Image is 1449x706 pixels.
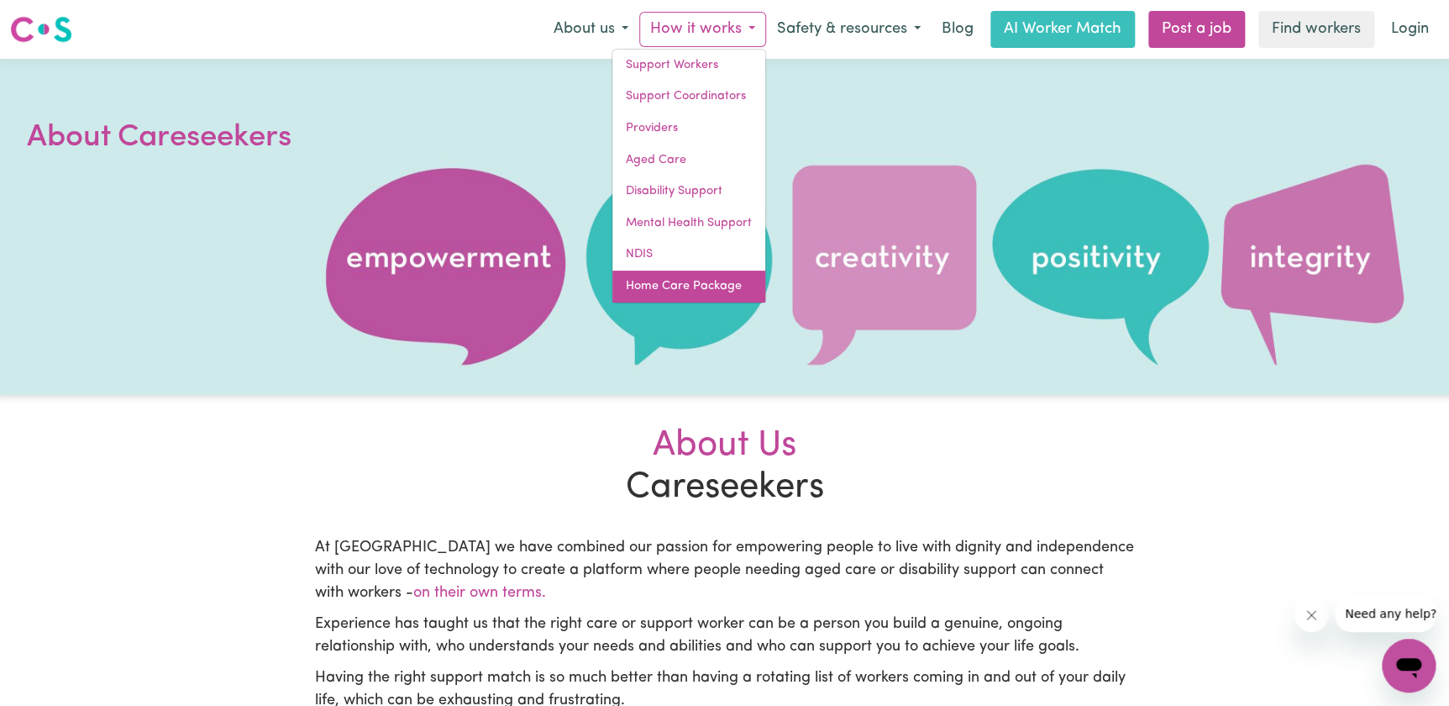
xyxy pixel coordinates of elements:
[315,614,1135,659] p: Experience has taught us that the right care or support worker can be a person you build a genuin...
[612,113,765,145] a: Providers
[766,12,932,47] button: Safety & resources
[10,12,102,25] span: Need any help?
[10,14,72,45] img: Careseekers logo
[1335,595,1436,632] iframe: Message from company
[1382,639,1436,693] iframe: Button to launch messaging window
[543,12,639,47] button: About us
[932,11,984,48] a: Blog
[315,537,1135,605] p: At [GEOGRAPHIC_DATA] we have combined our passion for empowering people to live with dignity and ...
[1258,11,1374,48] a: Find workers
[990,11,1135,48] a: AI Worker Match
[1294,598,1328,632] iframe: Close message
[1148,11,1245,48] a: Post a job
[612,81,765,113] a: Support Coordinators
[612,239,765,271] a: NDIS
[612,49,766,303] div: How it works
[305,425,1145,510] h2: Careseekers
[612,145,765,176] a: Aged Care
[315,425,1135,467] div: About Us
[612,271,765,303] a: Home Care Package
[612,208,765,240] a: Mental Health Support
[1381,11,1439,48] a: Login
[413,586,546,601] span: on their own terms.
[639,12,766,47] button: How it works
[612,50,765,82] a: Support Workers
[27,116,430,160] h1: About Careseekers
[10,10,72,49] a: Careseekers logo
[612,176,765,208] a: Disability Support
